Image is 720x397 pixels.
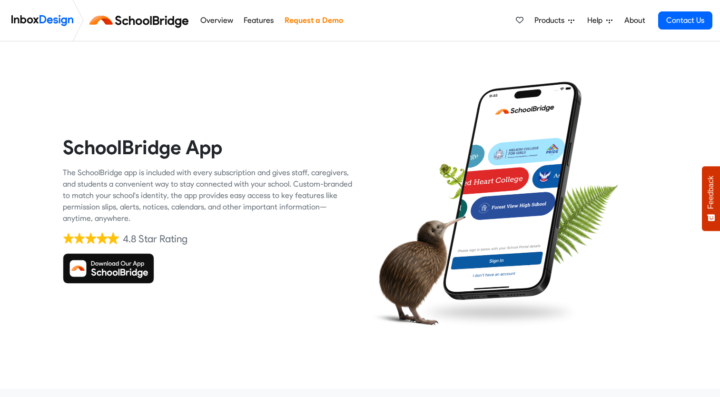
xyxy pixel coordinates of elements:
[367,207,466,333] img: kiwi_bird.png
[416,295,581,330] img: shadow.png
[702,166,720,231] button: Feedback - Show survey
[197,11,236,30] a: Overview
[583,11,616,30] a: Help
[531,11,578,30] a: Products
[88,9,195,32] img: schoolbridge logo
[241,11,276,30] a: Features
[658,11,712,30] a: Contact Us
[587,15,606,26] span: Help
[707,176,715,209] span: Feedback
[63,135,353,159] heading: SchoolBridge App
[621,11,648,30] a: About
[534,15,568,26] span: Products
[63,253,154,284] img: Download SchoolBridge App
[123,232,187,246] div: 4.8 Star Rating
[436,81,589,301] img: phone.png
[63,167,353,224] div: The SchoolBridge app is included with every subscription and gives staff, caregivers, and student...
[282,11,345,30] a: Request a Demo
